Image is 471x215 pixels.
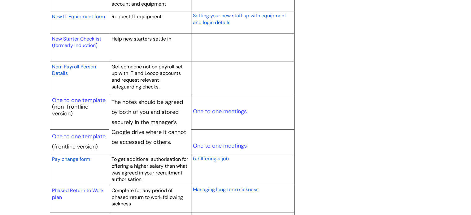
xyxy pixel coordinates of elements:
td: The notes should be agreed by both of you and stored securely in the manager’s Google drive where... [109,95,191,154]
span: Help new starters settle in [111,36,171,42]
span: To get additional authorisation for offering a higher salary than what was agreed in your recruit... [111,156,188,183]
a: Pay change form [52,155,90,163]
span: Request IT equipment [111,13,162,20]
a: Non-Payroll Person Details [52,63,96,77]
a: New IT Equipment form [52,13,105,20]
td: (frontline version) [50,129,109,154]
span: Get someone not on payroll set up with IT and Looop accounts and request relevant safeguarding ch... [111,63,183,90]
span: Complete for any period of phased return to work following sickness [111,187,183,207]
a: One to one meetings [193,142,246,149]
a: Phased Return to Work plan [52,187,104,200]
a: One to one template [52,133,106,140]
a: 5. Offering a job [193,155,229,162]
a: Managing long term sickness [193,186,258,193]
a: One to one meetings [193,108,246,115]
a: Setting your new staff up with equipment and login details [193,12,286,26]
p: (non-frontline version) [52,104,107,117]
a: New Starter Checklist (formerly Induction) [52,36,101,49]
a: One to one template [52,97,106,104]
span: Pay change form [52,156,90,162]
